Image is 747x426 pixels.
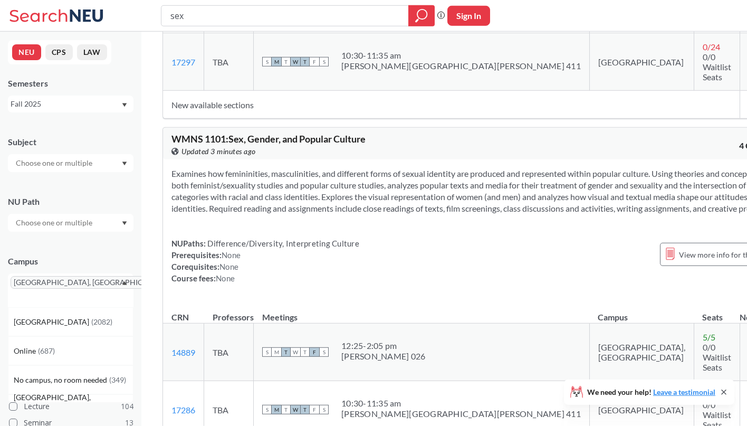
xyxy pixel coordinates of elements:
div: 12:25 - 2:05 pm [341,340,425,351]
span: We need your help! [587,389,715,396]
div: 10:30 - 11:35 am [341,50,581,61]
span: 0 / 24 [703,42,720,52]
span: S [319,405,329,414]
button: LAW [77,44,107,60]
span: S [262,57,272,67]
span: S [319,347,329,357]
button: NEU [12,44,41,60]
div: Dropdown arrow [8,214,133,232]
span: Updated 3 minutes ago [181,146,256,157]
input: Choose one or multiple [11,157,99,169]
span: S [262,347,272,357]
span: None [222,250,241,260]
span: ( 2082 ) [91,317,112,326]
span: W [291,347,300,357]
span: F [310,405,319,414]
div: [PERSON_NAME][GEOGRAPHIC_DATA][PERSON_NAME] 411 [341,61,581,71]
span: T [300,57,310,67]
div: magnifying glass [408,5,435,26]
div: [PERSON_NAME] 026 [341,351,425,362]
th: Professors [204,301,254,324]
span: No campus, no room needed [14,374,109,386]
span: [GEOGRAPHIC_DATA], [GEOGRAPHIC_DATA]X to remove pill [11,276,178,289]
span: [GEOGRAPHIC_DATA], [GEOGRAPHIC_DATA] [14,392,133,415]
span: M [272,57,281,67]
span: T [281,405,291,414]
div: Subject [8,136,133,148]
svg: Dropdown arrow [122,103,127,107]
span: M [272,405,281,414]
span: W [291,57,300,67]
div: Fall 2025 [11,98,121,110]
th: Meetings [254,301,590,324]
span: ( 687 ) [38,346,55,355]
svg: Dropdown arrow [122,281,127,285]
td: New available sections [163,91,740,119]
td: TBA [204,324,254,381]
svg: Dropdown arrow [122,221,127,225]
span: T [300,347,310,357]
span: S [262,405,272,414]
a: 17297 [171,57,195,67]
span: M [272,347,281,357]
span: None [219,262,238,271]
th: Seats [694,301,740,324]
div: Dropdown arrow [8,154,133,172]
div: NU Path [8,196,133,207]
td: TBA [204,33,254,91]
span: F [310,57,319,67]
span: 0/0 Waitlist Seats [703,342,731,372]
div: NUPaths: Prerequisites: Corequisites: Course fees: [171,238,359,284]
span: W [291,405,300,414]
a: Leave a testimonial [653,387,715,396]
td: [GEOGRAPHIC_DATA], [GEOGRAPHIC_DATA] [589,324,694,381]
svg: magnifying glass [415,8,428,23]
span: None [216,273,235,283]
span: T [300,405,310,414]
div: 10:30 - 11:35 am [341,398,581,409]
span: 5 / 5 [703,332,715,342]
a: 17286 [171,405,195,415]
span: T [281,347,291,357]
span: WMNS 1101 : Sex, Gender, and Popular Culture [171,133,366,145]
span: 0/0 Waitlist Seats [703,52,731,82]
span: ( 349 ) [109,375,126,384]
div: CRN [171,311,189,323]
th: Campus [589,301,694,324]
div: [PERSON_NAME][GEOGRAPHIC_DATA][PERSON_NAME] 411 [341,409,581,419]
label: Lecture [9,400,133,413]
span: Difference/Diversity, Interpreting Culture [206,239,359,248]
svg: Dropdown arrow [122,162,127,166]
input: Choose one or multiple [11,216,99,229]
span: Online [14,345,38,357]
div: Fall 2025Dropdown arrow [8,96,133,112]
div: [GEOGRAPHIC_DATA], [GEOGRAPHIC_DATA]X to remove pillDropdown arrow[GEOGRAPHIC_DATA](2082)Online(6... [8,273,133,307]
span: F [310,347,319,357]
div: Campus [8,255,133,267]
button: CPS [45,44,73,60]
button: Sign In [447,6,490,26]
td: [GEOGRAPHIC_DATA] [589,33,694,91]
input: Class, professor, course number, "phrase" [169,7,401,25]
span: T [281,57,291,67]
div: Semesters [8,78,133,89]
a: 14889 [171,347,195,357]
span: S [319,57,329,67]
span: [GEOGRAPHIC_DATA] [14,316,91,328]
span: 104 [121,401,133,412]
